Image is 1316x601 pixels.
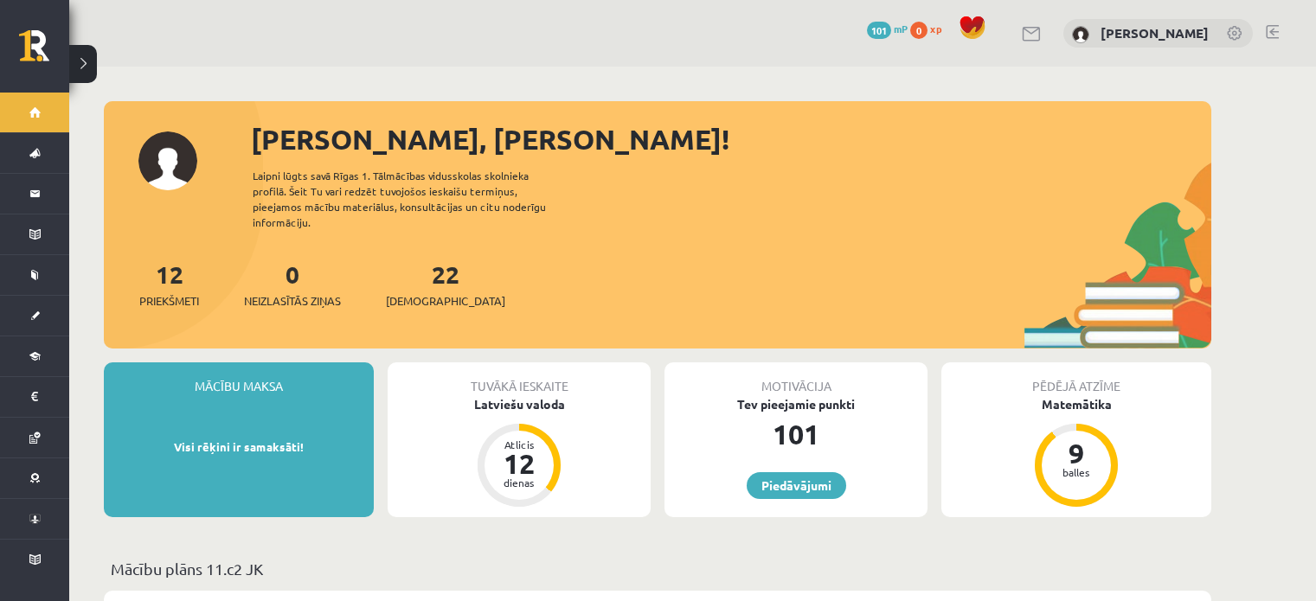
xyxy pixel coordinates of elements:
div: Laipni lūgts savā Rīgas 1. Tālmācības vidusskolas skolnieka profilā. Šeit Tu vari redzēt tuvojošo... [253,168,576,230]
div: 12 [493,450,545,477]
div: Motivācija [664,362,928,395]
span: 101 [867,22,891,39]
a: 12Priekšmeti [139,259,199,310]
div: 101 [664,413,928,455]
div: Tuvākā ieskaite [388,362,651,395]
div: Matemātika [941,395,1211,413]
span: Neizlasītās ziņas [244,292,341,310]
span: xp [930,22,941,35]
div: Pēdējā atzīme [941,362,1211,395]
span: Priekšmeti [139,292,199,310]
div: 9 [1050,439,1102,467]
div: Latviešu valoda [388,395,651,413]
div: dienas [493,477,545,488]
a: Piedāvājumi [747,472,846,499]
a: 0Neizlasītās ziņas [244,259,341,310]
span: [DEMOGRAPHIC_DATA] [386,292,505,310]
a: 22[DEMOGRAPHIC_DATA] [386,259,505,310]
div: balles [1050,467,1102,477]
a: 0 xp [910,22,950,35]
span: mP [894,22,908,35]
a: Latviešu valoda Atlicis 12 dienas [388,395,651,509]
div: Tev pieejamie punkti [664,395,928,413]
div: Mācību maksa [104,362,374,395]
div: Atlicis [493,439,545,450]
div: [PERSON_NAME], [PERSON_NAME]! [251,118,1211,160]
p: Mācību plāns 11.c2 JK [111,557,1204,580]
img: Tuong Khang Nguyen [1072,26,1089,43]
a: 101 mP [867,22,908,35]
span: 0 [910,22,928,39]
p: Visi rēķini ir samaksāti! [112,438,365,456]
a: Rīgas 1. Tālmācības vidusskola [19,30,69,74]
a: [PERSON_NAME] [1101,24,1209,42]
a: Matemātika 9 balles [941,395,1211,509]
